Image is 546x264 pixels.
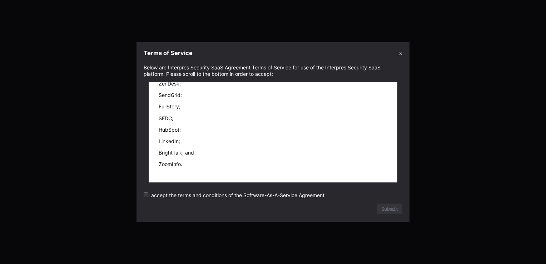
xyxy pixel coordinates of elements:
[159,103,387,110] li: FullStory;
[144,49,193,57] h3: Terms of Service
[159,150,387,156] li: BrightTalk; and
[159,80,387,87] li: ZenDesk;
[159,92,387,98] li: SendGrid;
[399,49,402,57] button: ✕
[144,192,148,197] input: I accept the terms and conditions of the Software-As-A-Service Agreement
[159,138,387,145] li: LinkedIn;
[159,127,387,133] li: HubSpot;
[159,115,387,122] li: SFDC;
[159,161,387,167] li: ZoomInfo.
[144,64,402,77] div: Below are Interpres Security SaaS Agreement Terms of Service for use of the Interpres Security Sa...
[144,192,324,198] label: I accept the terms and conditions of the Software-As-A-Service Agreement
[377,204,402,214] button: Submit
